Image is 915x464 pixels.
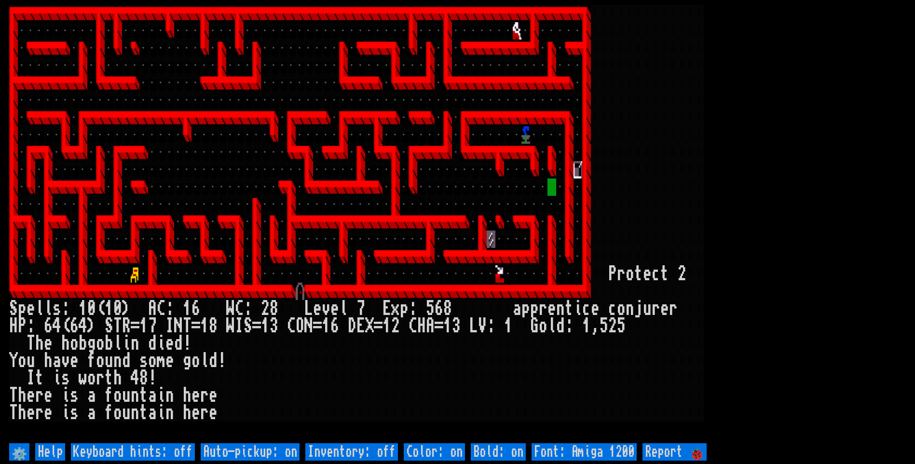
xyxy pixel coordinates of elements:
div: l [547,317,556,335]
div: a [148,387,157,404]
div: h [35,335,44,352]
div: = [374,317,382,335]
div: 1 [582,317,591,335]
div: h [183,404,191,422]
div: 2 [261,300,270,317]
div: e [27,300,35,317]
div: n [556,300,565,317]
div: 1 [200,317,209,335]
div: 0 [113,300,122,317]
div: L [304,300,313,317]
div: 4 [53,317,61,335]
div: 3 [452,317,461,335]
div: 1 [504,317,513,335]
div: 5 [426,300,435,317]
div: f [105,404,113,422]
div: t [105,369,113,387]
div: v [61,352,70,369]
div: u [105,352,113,369]
div: 1 [105,300,113,317]
div: p [530,300,539,317]
div: e [547,300,556,317]
div: C [157,300,165,317]
div: d [209,352,218,369]
div: u [122,404,131,422]
div: : [244,300,252,317]
div: n [165,387,174,404]
div: L [469,317,478,335]
div: t [634,265,643,283]
div: j [634,300,643,317]
div: u [27,352,35,369]
div: i [157,335,165,352]
div: e [27,404,35,422]
div: P [18,317,27,335]
div: ( [96,300,105,317]
div: I [235,317,244,335]
div: 1 [79,300,87,317]
input: Auto-pickup: on [201,443,300,461]
input: ⚙️ [9,443,29,461]
div: , [591,317,600,335]
div: ! [183,335,191,352]
div: e [191,404,200,422]
div: 6 [44,317,53,335]
div: H [417,317,426,335]
div: ! [148,369,157,387]
div: e [209,404,218,422]
div: 1 [443,317,452,335]
div: e [191,387,200,404]
div: 1 [139,317,148,335]
div: ( [61,317,70,335]
div: I [27,369,35,387]
div: X [365,317,374,335]
div: o [70,335,79,352]
div: = [252,317,261,335]
div: t [139,387,148,404]
div: u [122,387,131,404]
div: e [209,387,218,404]
div: n [131,404,139,422]
div: 1 [382,317,391,335]
div: T [183,317,191,335]
div: o [617,300,626,317]
div: x [391,300,400,317]
div: 8 [270,300,278,317]
div: s [70,387,79,404]
div: h [18,404,27,422]
div: i [157,387,165,404]
div: : [565,317,574,335]
div: l [113,335,122,352]
div: T [113,317,122,335]
div: e [44,335,53,352]
div: f [87,352,96,369]
div: r [617,265,626,283]
input: Report 🐞 [642,443,707,461]
div: : [487,317,495,335]
div: e [660,300,669,317]
div: T [9,404,18,422]
div: b [79,335,87,352]
div: a [87,404,96,422]
div: c [652,265,660,283]
div: a [148,404,157,422]
div: a [513,300,521,317]
div: r [539,300,547,317]
div: 8 [209,317,218,335]
div: r [35,387,44,404]
div: n [131,387,139,404]
div: V [478,317,487,335]
div: d [174,335,183,352]
div: r [200,387,209,404]
div: ! [218,352,226,369]
div: I [165,317,174,335]
div: i [157,404,165,422]
div: o [113,404,122,422]
div: 0 [87,300,96,317]
div: d [556,317,565,335]
div: = [131,317,139,335]
div: 8 [139,369,148,387]
div: o [626,265,634,283]
div: 6 [191,300,200,317]
input: Font: Amiga 1200 [532,443,637,461]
